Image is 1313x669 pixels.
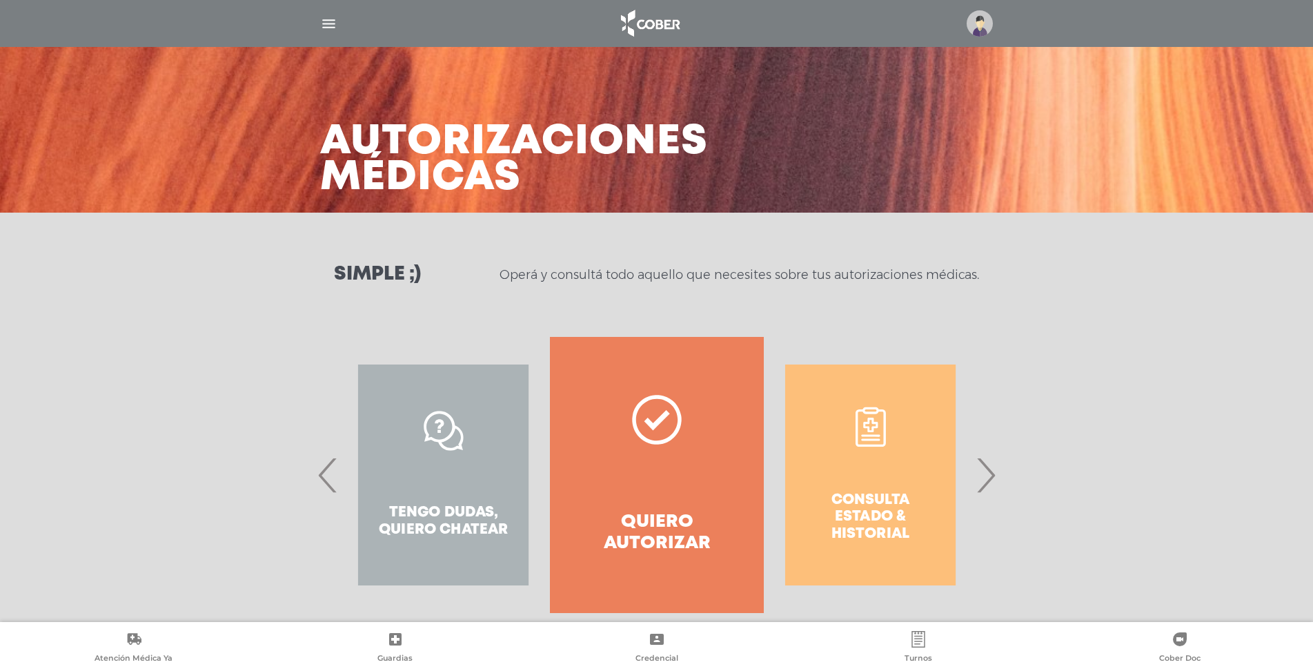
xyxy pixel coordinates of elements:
[264,631,526,666] a: Guardias
[1159,653,1201,666] span: Cober Doc
[320,15,337,32] img: Cober_menu-lines-white.svg
[1049,631,1310,666] a: Cober Doc
[905,653,932,666] span: Turnos
[95,653,172,666] span: Atención Médica Ya
[315,438,342,512] span: Previous
[320,124,708,196] h3: Autorizaciones médicas
[575,512,738,554] h4: Quiero autorizar
[500,266,979,283] p: Operá y consultá todo aquello que necesites sobre tus autorizaciones médicas.
[972,438,999,512] span: Next
[377,653,413,666] span: Guardias
[526,631,787,666] a: Credencial
[787,631,1049,666] a: Turnos
[550,337,763,613] a: Quiero autorizar
[334,265,421,284] h3: Simple ;)
[3,631,264,666] a: Atención Médica Ya
[635,653,678,666] span: Credencial
[613,7,686,40] img: logo_cober_home-white.png
[967,10,993,37] img: profile-placeholder.svg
